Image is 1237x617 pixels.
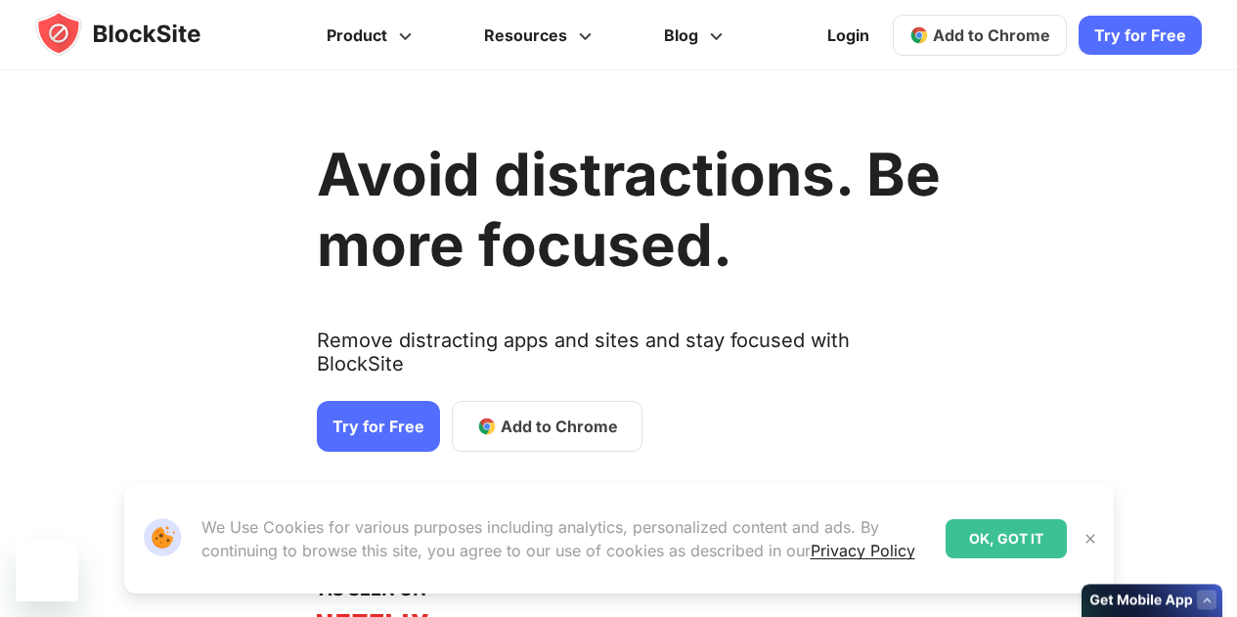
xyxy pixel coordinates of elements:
[317,329,941,391] text: Remove distracting apps and sites and stay focused with BlockSite
[16,539,78,601] iframe: Botón para iniciar la ventana de mensajería
[501,415,618,438] span: Add to Chrome
[946,519,1067,558] div: OK, GOT IT
[35,10,239,57] img: blocksite-icon.5d769676.svg
[811,541,915,560] a: Privacy Policy
[317,401,440,452] a: Try for Free
[317,139,941,280] h1: Avoid distractions. Be more focused.
[909,25,929,45] img: chrome-icon.svg
[1079,16,1202,55] a: Try for Free
[1082,531,1098,547] img: Close
[452,401,642,452] a: Add to Chrome
[816,12,881,59] a: Login
[933,25,1050,45] span: Add to Chrome
[1078,526,1103,551] button: Close
[201,515,930,562] p: We Use Cookies for various purposes including analytics, personalized content and ads. By continu...
[893,15,1067,56] a: Add to Chrome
